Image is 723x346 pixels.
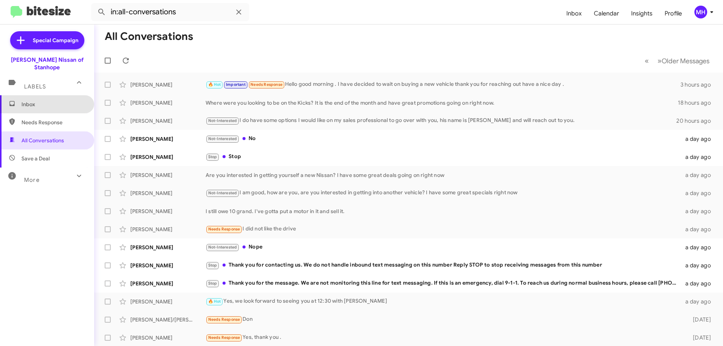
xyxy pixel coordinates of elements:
nav: Page navigation example [641,53,714,69]
span: » [657,56,662,66]
div: Yes, thank you . [206,333,681,342]
span: « [645,56,649,66]
button: Previous [640,53,653,69]
span: Inbox [21,101,85,108]
span: Needs Response [208,227,240,232]
div: Stop [206,152,681,161]
div: 3 hours ago [680,81,717,88]
span: 🔥 Hot [208,82,221,87]
div: Where were you looking to be on the Kicks? It is the end of the month and have great promotions g... [206,99,678,107]
span: Not-Interested [208,191,237,195]
div: [DATE] [681,334,717,341]
div: Nope [206,243,681,251]
div: 18 hours ago [678,99,717,107]
div: [PERSON_NAME] [130,117,206,125]
span: Not-Interested [208,136,237,141]
div: a day ago [681,135,717,143]
button: MH [688,6,715,18]
div: I still owe 10 grand. I've gotta put a motor in it and sell it. [206,207,681,215]
a: Special Campaign [10,31,84,49]
div: [PERSON_NAME] [130,153,206,161]
div: a day ago [681,207,717,215]
span: Not-Interested [208,245,237,250]
span: All Conversations [21,137,64,144]
div: a day ago [681,189,717,197]
div: [PERSON_NAME] [130,99,206,107]
span: Stop [208,154,217,159]
div: [PERSON_NAME] [130,280,206,287]
h1: All Conversations [105,30,193,43]
span: Needs Response [21,119,85,126]
div: Yes, we look forward to seeing you at 12:30 with [PERSON_NAME] [206,297,681,306]
div: a day ago [681,153,717,161]
a: Calendar [588,3,625,24]
div: a day ago [681,280,717,287]
a: Insights [625,3,659,24]
span: Stop [208,263,217,268]
div: a day ago [681,262,717,269]
div: Hello good morning . I have decided to wait on buying a new vehicle thank you for reaching out ha... [206,80,680,89]
div: [PERSON_NAME] [130,262,206,269]
span: Not-Interested [208,118,237,123]
div: a day ago [681,171,717,179]
input: Search [91,3,249,21]
a: Profile [659,3,688,24]
div: I do have some options I would like on my sales professional to go over with you, his name is [PE... [206,116,676,125]
span: Special Campaign [33,37,78,44]
span: 🔥 Hot [208,299,221,304]
div: Thank you for the message. We are not monitoring this line for text messaging. If this is an emer... [206,279,681,288]
div: [PERSON_NAME] [130,171,206,179]
div: [DATE] [681,316,717,323]
span: Stop [208,281,217,286]
div: a day ago [681,244,717,251]
div: [PERSON_NAME] [130,244,206,251]
div: [PERSON_NAME] [130,226,206,233]
div: Thank you for contacting us. We do not handle inbound text messaging on this number Reply STOP to... [206,261,681,270]
div: Don [206,315,681,324]
div: [PERSON_NAME] [130,298,206,305]
span: Needs Response [208,317,240,322]
div: I did not like the drive [206,225,681,233]
span: Needs Response [250,82,282,87]
span: Older Messages [662,57,709,65]
div: 20 hours ago [676,117,717,125]
div: MH [694,6,707,18]
span: Save a Deal [21,155,50,162]
div: I am good, how are you, are you interested in getting into another vehicle? I have some great spe... [206,189,681,197]
span: Needs Response [208,335,240,340]
div: [PERSON_NAME] [130,135,206,143]
span: Labels [24,83,46,90]
div: Are you interested in getting yourself a new Nissan? I have some great deals going on right now [206,171,681,179]
div: [PERSON_NAME] [130,81,206,88]
div: [PERSON_NAME] [130,207,206,215]
div: [PERSON_NAME]/[PERSON_NAME] [130,316,206,323]
div: [PERSON_NAME] [130,334,206,341]
a: Inbox [560,3,588,24]
button: Next [653,53,714,69]
div: [PERSON_NAME] [130,189,206,197]
div: a day ago [681,226,717,233]
div: No [206,134,681,143]
div: a day ago [681,298,717,305]
span: More [24,177,40,183]
span: Important [226,82,246,87]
